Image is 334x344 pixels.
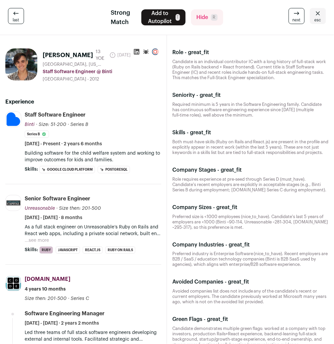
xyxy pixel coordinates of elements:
p: Led three teams of full stack software engineers developing external and internal tools. Facilita... [25,330,161,343]
li: JavaScript [56,246,80,254]
li: Ruby [39,246,53,254]
img: c51022cdf63e3cd9485105721e67dd2201c52f19995a3bec4da974c760a21067 [5,48,37,80]
span: T [176,14,180,21]
p: Seniority - great_fit [172,91,221,99]
p: Role - great_fit [172,48,209,56]
p: Preferred size is <1000 employees (nice_to_have). Candidate's last 5 years of employers are <1000... [172,214,329,230]
span: · [68,296,69,302]
h2: Experience [5,98,161,106]
span: last [13,17,19,23]
p: Skills - great_fit [172,129,211,137]
p: Both must-have skills (Ruby on Rails and React.js) are present in the profile and explicitly appe... [172,139,329,155]
p: Required minimum is 5 years in the Software Engineering family. Candidate has continuous software... [172,102,329,118]
img: 13986945938fb33eaa2b07537efaebf9a26fb13dba539803f084f53921c1b860.png [6,112,21,127]
div: Software Engineering Manager [25,310,105,318]
span: [DOMAIN_NAME] [25,277,70,282]
span: Size then: 201-500 [25,297,67,301]
h1: [PERSON_NAME] [43,50,93,60]
span: · Size then: 201-500 [56,206,101,211]
button: HideR [191,9,223,25]
span: R [211,14,218,21]
p: Preferred industry is Enterprise Software (nice_to_have). Recent employers are B2B / SaaS / educa... [172,251,329,268]
span: [DATE] - Present · 2 years 6 months [25,141,102,147]
p: Green Flags - great_fit [172,316,228,324]
a: esc [310,8,326,24]
span: Series C [71,297,89,301]
p: Company Stages - great_fit [172,166,242,174]
p: Candidate is an individual contributor IC with a long history of full‑stack work (Ruby on Rails b... [172,59,329,80]
span: Skills: [25,166,38,173]
a: last [8,8,24,24]
p: Role requires experience at pre-seed through Series D (must_have). Candidate's recent employers a... [172,177,329,193]
button: ...see more [25,237,49,244]
p: Building software for the child welfare system and working to improve outcomes for kids and famil... [25,150,161,163]
li: PostgreSQL [98,166,130,173]
span: [DATE] - [DATE] · 8 months [25,214,82,221]
span: Series B [70,122,88,127]
span: Strong Match [111,8,130,27]
span: next [293,17,301,23]
span: 4 years 10 months [25,286,66,293]
div: Senior Software Engineer [25,195,90,202]
span: [DATE] - [DATE] · 2 years 2 months [25,320,99,327]
li: Google Cloud Platform [39,166,95,173]
li: React.js [83,246,103,254]
div: 13 YOE [96,48,107,62]
p: Company Sizes - great_fit [172,203,237,211]
p: Avoided Companies - great_fit [172,278,249,286]
span: Skills: [25,246,38,253]
p: Company Industries - great_fit [172,241,250,249]
a: next [289,8,305,24]
button: Add to AutopilotT [141,9,186,25]
li: Ruby on Rails [105,246,135,254]
span: [GEOGRAPHIC_DATA], [US_STATE], [GEOGRAPHIC_DATA] [43,62,103,67]
span: Binti [25,122,35,127]
span: esc [315,17,321,23]
p: As a full stack engineer on Unreasonable’s Ruby on Rails and React web apps, including a private ... [25,224,161,237]
span: · Size: 51-200 [36,122,66,127]
div: [GEOGRAPHIC_DATA] - 2012 [43,76,161,82]
img: 4a619fc71f97bd41cc9cef33ec2bd07d338524286b8d122fd5079edebd02d405.jpg [6,277,21,291]
span: Unreasonable [25,206,55,211]
li: Series B [25,131,49,138]
img: 1003596216d4c45c2dbc28284de03742e4c712d6692bd5bb0fed691db28e5ece.jpg [6,200,21,206]
div: Staff Software Engineer @ Binti [43,68,161,75]
p: Avoided companies list does not include any of the candidate's recent or current employers. The c... [172,289,329,305]
div: Staff Software Engineer [25,111,86,119]
span: · [68,121,69,128]
span: [DATE] [109,52,131,58]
